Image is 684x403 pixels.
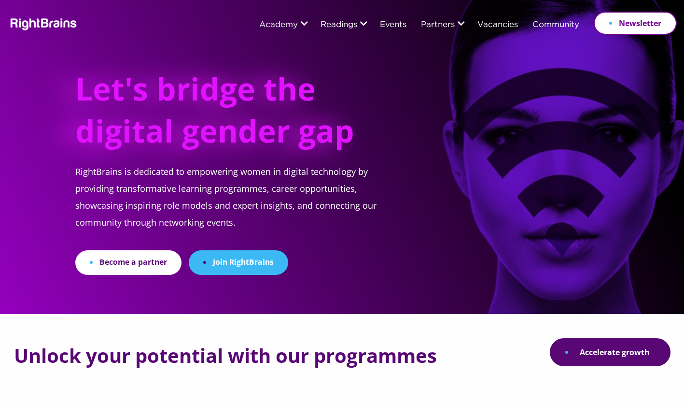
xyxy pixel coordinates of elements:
[532,21,579,29] a: Community
[380,21,406,29] a: Events
[550,338,670,366] a: Accelerate growth
[594,12,677,35] a: Newsletter
[477,21,518,29] a: Vacancies
[75,68,364,163] h1: Let's bridge the digital gender gap
[321,21,357,29] a: Readings
[189,250,288,275] a: Join RightBrains
[259,21,298,29] a: Academy
[75,163,400,250] p: RightBrains is dedicated to empowering women in digital technology by providing transformative le...
[75,250,181,275] a: Become a partner
[421,21,455,29] a: Partners
[14,345,437,366] h2: Unlock your potential with our programmes
[7,16,77,30] img: Rightbrains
